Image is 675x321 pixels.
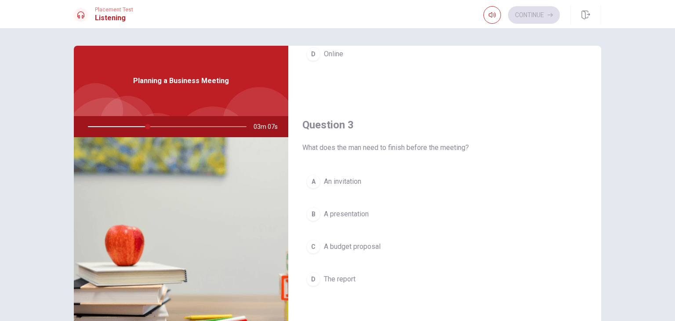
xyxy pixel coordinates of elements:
span: The report [324,274,356,285]
span: What does the man need to finish before the meeting? [302,142,587,153]
span: Planning a Business Meeting [133,76,229,86]
div: A [306,175,320,189]
span: A budget proposal [324,241,381,252]
h1: Listening [95,13,133,23]
button: AAn invitation [302,171,587,193]
div: B [306,207,320,221]
button: BA presentation [302,203,587,225]
span: 03m 07s [254,116,285,137]
div: D [306,47,320,61]
span: Online [324,49,343,59]
button: CA budget proposal [302,236,587,258]
span: Placement Test [95,7,133,13]
span: An invitation [324,176,361,187]
button: DThe report [302,268,587,290]
button: DOnline [302,43,587,65]
div: C [306,240,320,254]
div: D [306,272,320,286]
h4: Question 3 [302,118,587,132]
span: A presentation [324,209,369,219]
